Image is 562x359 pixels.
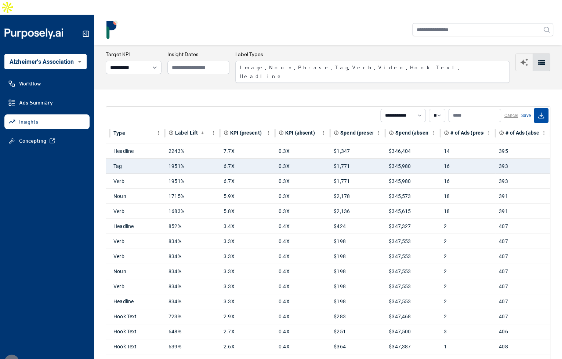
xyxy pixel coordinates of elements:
div: 14 [444,144,492,158]
span: Label Lift [175,129,198,136]
svg: Total number of ads where label is present [444,130,449,135]
a: Ads Summary [4,95,90,110]
svg: Total number of ads where label is absent [499,130,504,135]
div: 0.4X [279,309,326,324]
div: $347,553 [389,279,436,294]
div: 2 [444,264,492,279]
div: 407 [499,294,547,309]
div: Headline [113,144,161,158]
div: $346,404 [389,144,436,158]
div: 2.7X [224,324,271,339]
div: 2243% [168,144,216,158]
div: 852% [168,219,216,234]
button: # of Ads (absent) column menu [539,128,548,138]
div: 407 [499,309,547,324]
button: Spend (present) column menu [374,128,383,138]
div: 3.3X [224,264,271,279]
div: 0.4X [279,219,326,234]
svg: Aggregate KPI value of all ads where label is absent [279,130,284,135]
span: Ads Summary [19,99,53,106]
div: 393 [499,159,547,173]
div: 2 [444,294,492,309]
button: Save [521,113,531,118]
div: 3 [444,324,492,339]
div: 3.3X [224,249,271,264]
div: 407 [499,279,547,294]
div: $1,771 [334,159,381,173]
span: Spend (present) [340,129,379,136]
div: $345,980 [389,174,436,188]
div: 6.7X [224,159,271,173]
div: 0.4X [279,264,326,279]
div: 0.3X [279,189,326,204]
div: $345,980 [389,159,436,173]
div: Verb [113,174,161,188]
div: 0.4X [279,234,326,249]
div: $424 [334,219,381,234]
span: # of Ads (present) [450,129,493,136]
span: Concepting [19,137,46,144]
a: Insights [4,114,90,129]
div: $347,553 [389,234,436,249]
div: 18 [444,204,492,219]
div: 2 [444,279,492,294]
div: 3.3X [224,234,271,249]
div: $345,573 [389,189,436,204]
div: 834% [168,264,216,279]
div: 3.3X [224,294,271,309]
div: 6.7X [224,174,271,188]
div: 395 [499,144,547,158]
div: 834% [168,279,216,294]
button: KPI (absent) column menu [319,128,328,138]
div: 1683% [168,204,216,219]
div: 2 [444,219,492,234]
div: 2.6X [224,339,271,354]
h3: Label Types [235,51,510,58]
div: $198 [334,264,381,279]
div: 1 [444,339,492,354]
button: KPI (present) column menu [264,128,273,138]
a: Concepting [4,133,90,148]
div: Alzheimer's Association [4,54,87,69]
button: # of Ads (present) column menu [484,128,493,138]
div: 7.7X [224,144,271,158]
button: Sort [199,129,206,137]
span: Spend (absent) [395,129,432,136]
div: 5.9X [224,189,271,204]
button: Type column menu [154,128,163,138]
div: 2.9X [224,309,271,324]
div: 0.4X [279,294,326,309]
div: 3.3X [224,279,271,294]
button: Image, Noun, Phrase, Tag, Verb, Video, Hook Text, Headline [235,61,510,83]
div: Noun [113,189,161,204]
div: 407 [499,234,547,249]
button: Label Lift column menu [209,128,218,138]
div: Hook Text [113,339,161,354]
div: Verb [113,279,161,294]
div: 408 [499,339,547,354]
span: KPI (absent) [285,129,315,136]
div: $347,500 [389,324,436,339]
div: 1951% [168,174,216,188]
div: 3.4X [224,219,271,234]
div: $2,136 [334,204,381,219]
div: 0.4X [279,339,326,354]
div: 0.4X [279,324,326,339]
svg: Total spend on all ads where label is absent [389,130,394,135]
div: 391 [499,204,547,219]
div: 393 [499,174,547,188]
div: 0.3X [279,159,326,173]
div: $1,347 [334,144,381,158]
div: $364 [334,339,381,354]
a: Workflow [4,76,90,91]
h3: Insight Dates [167,51,229,58]
div: Verb [113,234,161,249]
div: 1715% [168,189,216,204]
div: $345,615 [389,204,436,219]
div: Tag [113,159,161,173]
div: 406 [499,324,547,339]
div: Verb [113,204,161,219]
img: logo [103,21,121,39]
div: $198 [334,294,381,309]
div: 16 [444,174,492,188]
